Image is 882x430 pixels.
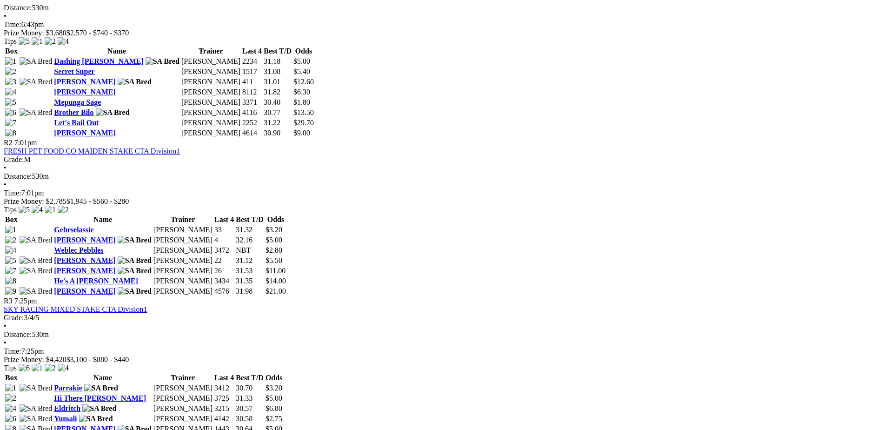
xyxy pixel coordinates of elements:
[293,108,314,116] span: $13.50
[293,78,314,86] span: $12.60
[4,172,878,181] div: 530m
[235,266,264,275] td: 31.53
[4,339,7,347] span: •
[4,155,878,164] div: M
[153,414,213,423] td: [PERSON_NAME]
[235,225,264,235] td: 31.32
[32,364,43,372] img: 1
[235,394,264,403] td: 31.33
[4,20,21,28] span: Time:
[45,206,56,214] img: 1
[181,98,241,107] td: [PERSON_NAME]
[118,256,152,265] img: SA Bred
[263,118,292,128] td: 31.22
[242,98,262,107] td: 3371
[214,215,234,224] th: Last 4
[53,373,152,383] th: Name
[4,197,878,206] div: Prize Money: $2,785
[4,305,147,313] a: SKY RACING MIXED STAKE CTA Division1
[4,189,21,197] span: Time:
[66,197,129,205] span: $1,945 - $560 - $280
[82,404,116,413] img: SA Bred
[4,206,17,214] span: Tips
[214,404,234,413] td: 3215
[4,314,24,322] span: Grade:
[54,267,115,275] a: [PERSON_NAME]
[58,206,69,214] img: 2
[4,164,7,172] span: •
[265,236,282,244] span: $5.00
[5,404,16,413] img: 4
[58,364,69,372] img: 4
[118,78,152,86] img: SA Bred
[20,267,53,275] img: SA Bred
[5,256,16,265] img: 5
[5,287,16,296] img: 9
[235,276,264,286] td: 31.35
[153,266,213,275] td: [PERSON_NAME]
[4,4,32,12] span: Distance:
[54,287,115,295] a: [PERSON_NAME]
[242,108,262,117] td: 4116
[5,119,16,127] img: 7
[96,108,130,117] img: SA Bred
[4,347,878,356] div: 7:25pm
[263,57,292,66] td: 31.18
[242,47,262,56] th: Last 4
[32,37,43,46] img: 1
[293,47,314,56] th: Odds
[263,47,292,56] th: Best T/D
[214,246,234,255] td: 3472
[54,88,115,96] a: [PERSON_NAME]
[5,88,16,96] img: 4
[263,87,292,97] td: 31.82
[293,119,314,127] span: $29.70
[53,215,152,224] th: Name
[235,246,264,255] td: NBT
[4,37,17,45] span: Tips
[4,330,878,339] div: 530m
[214,235,234,245] td: 4
[153,383,213,393] td: [PERSON_NAME]
[5,47,18,55] span: Box
[242,77,262,87] td: 411
[293,57,310,65] span: $5.00
[118,287,152,296] img: SA Bred
[20,256,53,265] img: SA Bred
[265,373,283,383] th: Odds
[265,384,282,392] span: $3.20
[293,98,310,106] span: $1.80
[153,246,213,255] td: [PERSON_NAME]
[4,12,7,20] span: •
[84,384,118,392] img: SA Bred
[5,67,16,76] img: 2
[4,297,13,305] span: R3
[214,266,234,275] td: 26
[58,37,69,46] img: 4
[118,236,152,244] img: SA Bred
[242,57,262,66] td: 2234
[235,404,264,413] td: 30.57
[181,118,241,128] td: [PERSON_NAME]
[5,277,16,285] img: 8
[263,67,292,76] td: 31.08
[4,181,7,188] span: •
[4,356,878,364] div: Prize Money: $4,420
[45,37,56,46] img: 2
[4,20,878,29] div: 6:43pm
[5,129,16,137] img: 8
[214,256,234,265] td: 22
[214,225,234,235] td: 33
[45,364,56,372] img: 2
[14,297,37,305] span: 7:25pm
[54,119,99,127] a: Let's Bail Out
[235,287,264,296] td: 31.98
[54,246,103,254] a: Weblec Pebbles
[214,373,234,383] th: Last 4
[265,256,282,264] span: $5.50
[5,78,16,86] img: 3
[265,394,282,402] span: $5.00
[265,246,282,254] span: $2.80
[5,108,16,117] img: 6
[153,276,213,286] td: [PERSON_NAME]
